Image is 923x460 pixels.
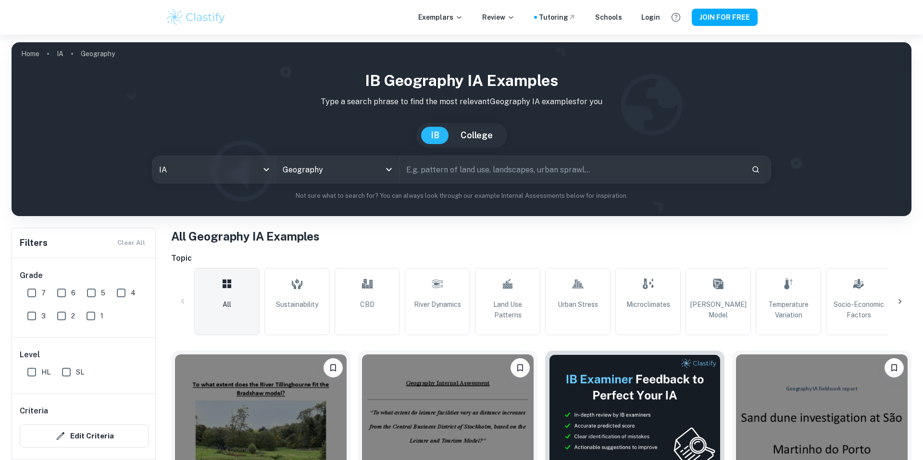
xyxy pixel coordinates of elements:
a: Schools [595,12,622,23]
span: 4 [131,288,136,298]
span: Microclimates [626,299,670,310]
button: JOIN FOR FREE [692,9,758,26]
button: Edit Criteria [20,424,149,448]
button: Please log in to bookmark exemplars [511,358,530,377]
h6: Grade [20,270,149,281]
span: [PERSON_NAME] Model [690,299,747,320]
a: IA [57,47,63,61]
h6: Level [20,349,149,361]
button: College [451,127,502,144]
button: Search [748,161,764,178]
p: Type a search phrase to find the most relevant Geography IA examples for you [19,96,904,108]
span: 3 [41,311,46,321]
button: IB [421,127,449,144]
p: Review [482,12,515,23]
span: Land Use Patterns [479,299,536,320]
span: Urban Stress [558,299,598,310]
span: HL [41,367,50,377]
span: 6 [71,288,75,298]
button: Help and Feedback [668,9,684,25]
img: Clastify logo [165,8,226,27]
a: Login [641,12,660,23]
a: Tutoring [539,12,576,23]
span: Socio-Economic Factors [830,299,887,320]
input: E.g. pattern of land use, landscapes, urban sprawl... [399,156,744,183]
span: SL [76,367,84,377]
h6: Criteria [20,405,48,417]
span: Sustainability [276,299,318,310]
h6: Topic [171,253,911,264]
h1: All Geography IA Examples [171,228,911,245]
p: Not sure what to search for? You can always look through our example Internal Assessments below f... [19,191,904,201]
p: Geography [81,48,115,59]
div: IA [152,156,275,183]
span: Temperature Variation [760,299,817,320]
button: Please log in to bookmark exemplars [885,358,904,377]
span: 2 [71,311,75,321]
span: 1 [100,311,103,321]
a: Home [21,47,39,61]
h6: Filters [20,236,48,250]
span: All [223,299,231,310]
span: 7 [41,288,46,298]
span: 5 [101,288,105,298]
h1: IB Geography IA examples [19,69,904,92]
p: Exemplars [418,12,463,23]
button: Open [382,163,396,176]
span: CBD [360,299,374,310]
img: profile cover [12,42,911,216]
button: Please log in to bookmark exemplars [324,358,343,377]
span: River Dynamics [414,299,461,310]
